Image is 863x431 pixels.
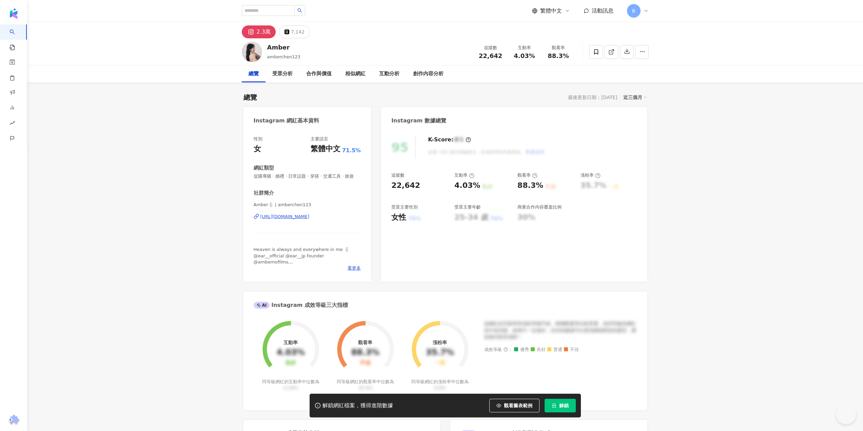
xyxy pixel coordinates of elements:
[546,44,571,51] div: 觀看率
[517,172,537,178] div: 觀看率
[277,348,305,357] div: 4.03%
[351,348,379,357] div: 88.3%
[434,360,445,366] div: 一般
[254,214,361,220] a: [URL][DOMAIN_NAME]
[592,7,613,14] span: 活動訊息
[283,340,298,345] div: 互動率
[379,70,399,78] div: 互動分析
[254,117,319,124] div: Instagram 網紅基本資料
[548,53,569,59] span: 88.3%
[7,415,20,426] img: chrome extension
[564,347,579,352] span: 不佳
[249,70,259,78] div: 總覽
[478,44,504,51] div: 追蹤數
[391,117,446,124] div: Instagram 數據總覽
[632,7,635,15] span: B
[284,385,298,390] span: 0.19%
[9,24,23,51] a: search
[254,136,262,142] div: 性別
[242,25,276,38] button: 2.3萬
[484,320,637,340] div: 該網紅的互動率和漲粉率都不錯，唯獨觀看率比較普通，為同等級的網紅的中低等級，效果不一定會好，但仍然建議可以發包開箱類型的案型，應該會比較有成效！
[297,8,302,13] span: search
[254,190,274,197] div: 社群簡介
[336,379,395,391] div: 同等級網紅的觀看率中位數為
[9,116,15,132] span: rise
[260,214,310,220] div: [URL][DOMAIN_NAME]
[547,347,562,352] span: 普通
[322,402,393,409] div: 解鎖網紅檔案，獲得進階數據
[254,202,361,208] span: Amber🐇 | amberchen123
[540,7,562,15] span: 繁體中文
[254,173,361,179] span: 促購導購 · 婚禮 · 日常話題 · 穿搭 · 交通工具 · 旅遊
[514,347,529,352] span: 優秀
[291,27,305,37] div: 7,142
[454,180,480,191] div: 4.03%
[545,399,576,412] button: 解鎖
[391,180,420,191] div: 22,642
[479,52,502,59] span: 22,642
[504,403,532,408] span: 觀看圖表範例
[254,144,261,154] div: 女
[306,70,332,78] div: 合作與價值
[8,8,19,19] img: logo icon
[517,180,543,191] div: 88.3%
[358,385,372,390] span: 35.5%
[391,172,405,178] div: 追蹤數
[254,302,270,309] div: AI
[531,347,546,352] span: 良好
[489,399,540,412] button: 觀看圖表範例
[410,379,470,391] div: 同等級網紅的漲粉率中位數為
[568,95,617,100] div: 最後更新日期：[DATE]
[311,144,340,154] div: 繁體中文
[348,265,361,271] span: 看更多
[257,27,271,37] div: 2.3萬
[272,70,293,78] div: 受眾分析
[428,136,471,143] div: K-Score :
[243,93,257,102] div: 總覽
[413,70,444,78] div: 創作內容分析
[267,54,300,59] span: amberchen123
[454,204,481,210] div: 受眾主要年齡
[391,212,406,223] div: 女性
[433,340,447,345] div: 漲粉率
[358,340,372,345] div: 觀看率
[267,43,300,52] div: Amber
[342,147,361,154] span: 71.5%
[311,136,328,142] div: 主要語言
[279,25,310,38] button: 7,142
[242,42,262,62] img: KOL Avatar
[512,44,537,51] div: 互動率
[514,53,535,59] span: 4.03%
[261,379,320,391] div: 同等級網紅的互動率中位數為
[254,301,348,309] div: Instagram 成效等級三大指標
[623,93,647,102] div: 近三個月
[426,348,454,357] div: 35.7%
[454,172,474,178] div: 互動率
[559,403,569,408] span: 解鎖
[254,164,274,172] div: 網紅類型
[360,360,371,366] div: 不佳
[517,204,562,210] div: 商業合作內容覆蓋比例
[345,70,366,78] div: 相似網紅
[581,172,601,178] div: 漲粉率
[285,360,296,366] div: 良好
[434,385,446,390] span: 0.8%
[254,247,359,277] span: Heaven is always and everywhere in me 🐇 @ear__official @ear__jp founder @ambernofilms DM or email...
[552,403,556,408] span: lock
[391,204,418,210] div: 受眾主要性別
[484,347,637,352] div: 成效等級 ：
